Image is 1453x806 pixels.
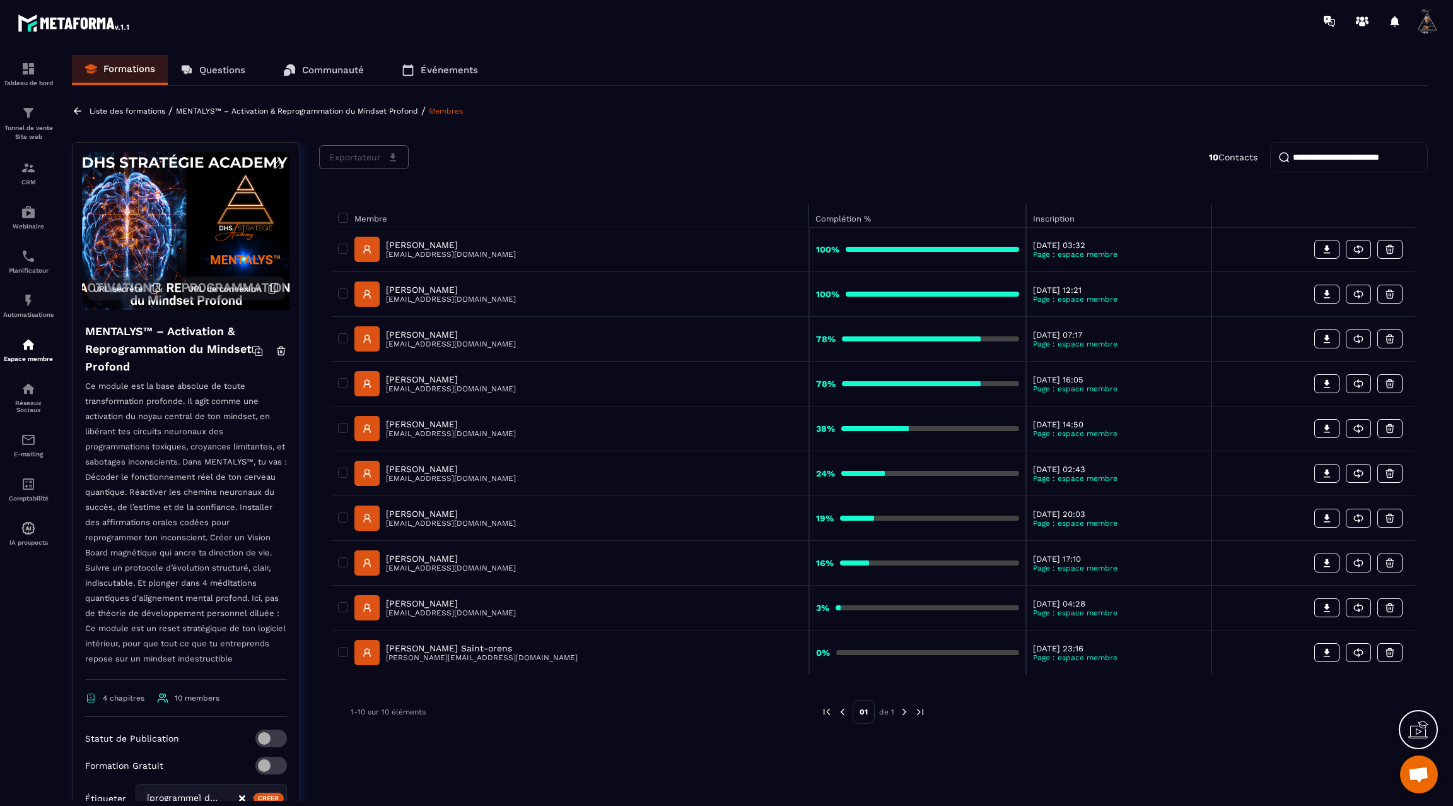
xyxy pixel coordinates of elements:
p: Planificateur [3,267,54,274]
p: 01 [853,700,875,724]
p: Page : espace membre [1033,608,1205,617]
p: Page : espace membre [1033,250,1205,259]
span: / [421,105,426,117]
span: / [168,105,173,117]
strong: 100% [816,244,839,254]
p: [DATE] 17:10 [1033,554,1205,564]
a: formationformationTunnel de vente Site web [3,96,54,151]
a: automationsautomationsEspace membre [3,328,54,372]
img: automations [21,521,36,536]
img: prev [837,706,848,718]
p: [DATE] 04:28 [1033,599,1205,608]
a: formationformationCRM [3,151,54,195]
p: [EMAIL_ADDRESS][DOMAIN_NAME] [386,474,516,483]
p: Tableau de bord [3,80,54,86]
p: [PERSON_NAME] [386,329,516,340]
strong: 19% [816,513,834,523]
strong: 16% [816,558,834,568]
p: [EMAIL_ADDRESS][DOMAIN_NAME] [386,250,516,259]
a: social-networksocial-networkRéseaux Sociaux [3,372,54,423]
strong: 78% [816,334,836,344]
span: 10 members [175,694,219,702]
p: [EMAIL_ADDRESS][DOMAIN_NAME] [386,519,516,528]
div: Créer [254,793,284,804]
img: email [21,432,36,447]
a: emailemailE-mailing [3,423,54,467]
p: Formation Gratuit [85,761,163,771]
a: [PERSON_NAME][EMAIL_ADDRESS][DOMAIN_NAME] [354,371,516,396]
a: [PERSON_NAME][EMAIL_ADDRESS][DOMAIN_NAME] [354,595,516,620]
strong: 3% [816,603,829,613]
p: [EMAIL_ADDRESS][DOMAIN_NAME] [386,340,516,348]
p: [DATE] 16:05 [1033,375,1205,384]
span: 4 chapitres [103,694,144,702]
p: [EMAIL_ADDRESS][DOMAIN_NAME] [386,564,516,572]
span: [programme] dhs_pack_effusion [144,791,225,805]
p: Étiqueter [85,793,126,803]
a: [PERSON_NAME][EMAIL_ADDRESS][DOMAIN_NAME] [354,237,516,262]
p: Événements [421,64,478,76]
a: automationsautomationsAutomatisations [3,283,54,328]
span: URL secrète [93,284,143,293]
img: next [899,706,910,718]
p: Ce module est la base absolue de toute transformation profonde. Il agit comme une activation du n... [85,379,287,680]
p: Page : espace membre [1033,429,1205,438]
p: Page : espace membre [1033,653,1205,662]
a: Questions [168,55,258,85]
img: automations [21,293,36,308]
th: Membre [332,204,809,227]
a: [PERSON_NAME][EMAIL_ADDRESS][DOMAIN_NAME] [354,550,516,576]
p: Questions [199,64,245,76]
img: formation [21,160,36,175]
p: [PERSON_NAME] Saint-orens [386,643,578,653]
img: social-network [21,381,36,396]
button: URL de connexion [182,276,285,300]
a: Liste des formations [90,107,165,116]
p: [DATE] 23:16 [1033,644,1205,653]
img: formation [21,61,36,76]
p: [PERSON_NAME] [386,374,516,384]
p: Formations [103,63,155,74]
a: [PERSON_NAME][EMAIL_ADDRESS][DOMAIN_NAME] [354,461,516,486]
a: Membres [429,107,463,116]
img: automations [21,204,36,220]
p: [EMAIL_ADDRESS][DOMAIN_NAME] [386,384,516,393]
p: IA prospects [3,539,54,546]
a: formationformationTableau de bord [3,52,54,96]
img: automations [21,337,36,352]
p: Page : espace membre [1033,474,1205,483]
th: Inscription [1026,204,1212,227]
p: [DATE] 02:43 [1033,465,1205,474]
a: [PERSON_NAME][EMAIL_ADDRESS][DOMAIN_NAME] [354,326,516,352]
img: formation [21,105,36,121]
a: Événements [389,55,491,85]
p: Page : espace membre [1033,295,1205,304]
strong: 100% [816,289,839,299]
p: [EMAIL_ADDRESS][DOMAIN_NAME] [386,295,516,304]
img: accountant [21,477,36,492]
strong: 24% [816,468,835,478]
p: [DATE] 14:50 [1033,420,1205,429]
a: automationsautomationsWebinaire [3,195,54,239]
strong: 38% [816,424,835,434]
p: Espace membre [3,355,54,362]
p: [EMAIL_ADDRESS][DOMAIN_NAME] [386,608,516,617]
p: [DATE] 07:17 [1033,330,1205,340]
p: Contacts [1209,152,1258,162]
p: [DATE] 20:03 [1033,509,1205,519]
a: accountantaccountantComptabilité [3,467,54,511]
div: Ouvrir le chat [1400,756,1438,793]
p: Page : espace membre [1033,519,1205,528]
p: Webinaire [3,223,54,230]
span: URL de connexion [188,284,261,293]
strong: 10 [1209,152,1218,162]
p: Automatisations [3,311,54,318]
p: 1-10 sur 10 éléments [351,708,426,716]
a: MENTALYS™ – Activation & Reprogrammation du Mindset Profond [176,107,418,116]
input: Search for option [225,791,238,805]
a: Communauté [271,55,376,85]
img: prev [821,706,832,718]
h4: MENTALYS™ – Activation & Reprogrammation du Mindset Profond [85,323,252,376]
p: Communauté [302,64,364,76]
